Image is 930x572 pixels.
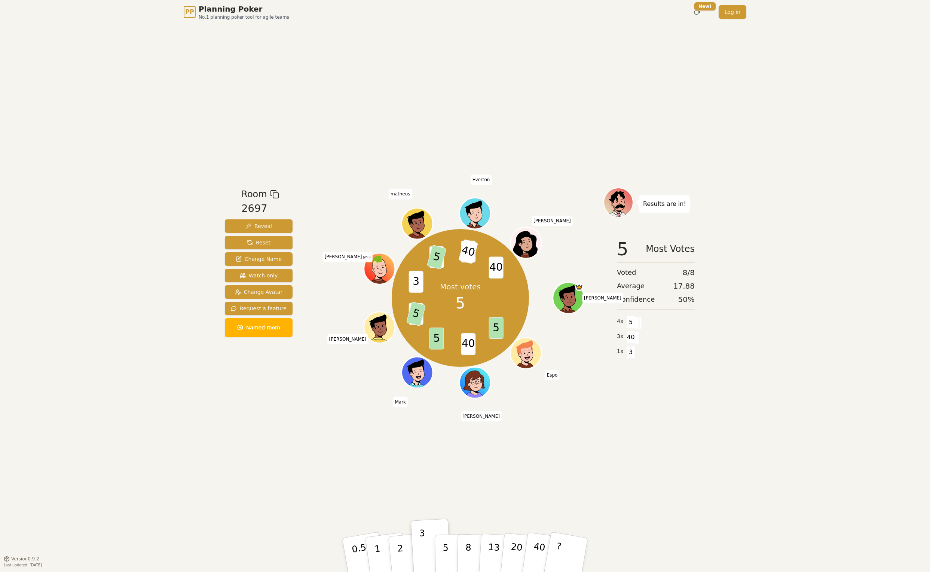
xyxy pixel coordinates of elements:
span: 1 x [617,347,624,356]
button: Named room [225,318,293,337]
span: 5 [456,292,465,314]
span: Click to change your name [389,189,412,199]
span: 17.88 [673,281,695,291]
button: New! [690,5,704,19]
span: Named room [237,324,280,331]
span: Request a feature [231,305,287,312]
button: Watch only [225,269,293,282]
span: Click to change your name [582,293,623,303]
span: 5 [627,316,635,329]
span: Most Votes [646,240,695,258]
span: 5 [427,245,447,270]
span: Change Name [236,255,282,263]
p: Most votes [440,282,481,292]
span: Reveal [245,222,272,230]
span: No.1 planning poker tool for agile teams [199,14,289,20]
span: Click to change your name [471,174,492,185]
span: 5 [489,317,504,339]
span: Watch only [240,272,278,279]
span: PP [185,7,194,16]
span: Click to change your name [327,334,368,344]
span: 40 [627,331,635,344]
span: 5 [429,328,444,350]
span: Change Avatar [235,288,283,296]
span: 40 [459,239,478,264]
div: 2697 [241,201,279,216]
span: 5 [406,302,426,327]
a: Log in [719,5,746,19]
span: Average [617,281,645,291]
span: Click to change your name [393,396,408,407]
a: PPPlanning PokerNo.1 planning poker tool for agile teams [184,4,289,20]
p: Results are in! [643,199,686,209]
span: 8 / 8 [683,267,695,278]
span: 40 [461,333,476,355]
span: Reset [247,239,270,246]
span: (you) [362,256,371,259]
span: Room [241,188,267,201]
span: Click to change your name [323,252,373,262]
p: 3 [419,528,427,569]
span: 3 [409,271,423,293]
span: Rafael is the host [575,283,583,291]
span: Click to change your name [545,370,560,380]
div: New! [694,2,716,10]
button: Reset [225,236,293,249]
span: Click to change your name [461,411,502,422]
button: Version0.9.2 [4,556,39,562]
span: 3 x [617,332,624,341]
span: Planning Poker [199,4,289,14]
span: 3 [627,346,635,359]
button: Change Avatar [225,285,293,299]
span: Click to change your name [532,216,573,226]
button: Reveal [225,219,293,233]
span: Last updated: [DATE] [4,563,42,567]
button: Request a feature [225,302,293,315]
span: 4 x [617,317,624,326]
button: Change Name [225,252,293,266]
span: Version 0.9.2 [11,556,39,562]
span: 50 % [678,294,695,305]
span: Voted [617,267,636,278]
span: 5 [617,240,628,258]
span: 40 [489,257,504,279]
span: Confidence [617,294,655,305]
button: Click to change your avatar [365,254,394,283]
